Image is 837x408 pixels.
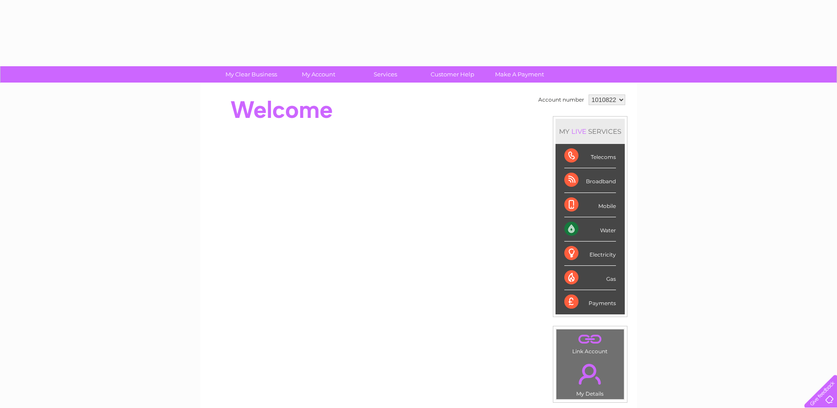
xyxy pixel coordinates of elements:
[564,217,616,242] div: Water
[536,92,586,107] td: Account number
[564,266,616,290] div: Gas
[556,356,624,400] td: My Details
[555,119,625,144] div: MY SERVICES
[559,332,622,347] a: .
[215,66,288,83] a: My Clear Business
[556,329,624,357] td: Link Account
[559,359,622,389] a: .
[570,127,588,136] div: LIVE
[564,242,616,266] div: Electricity
[416,66,489,83] a: Customer Help
[349,66,422,83] a: Services
[564,144,616,168] div: Telecoms
[564,290,616,314] div: Payments
[483,66,556,83] a: Make A Payment
[282,66,355,83] a: My Account
[564,193,616,217] div: Mobile
[564,168,616,193] div: Broadband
